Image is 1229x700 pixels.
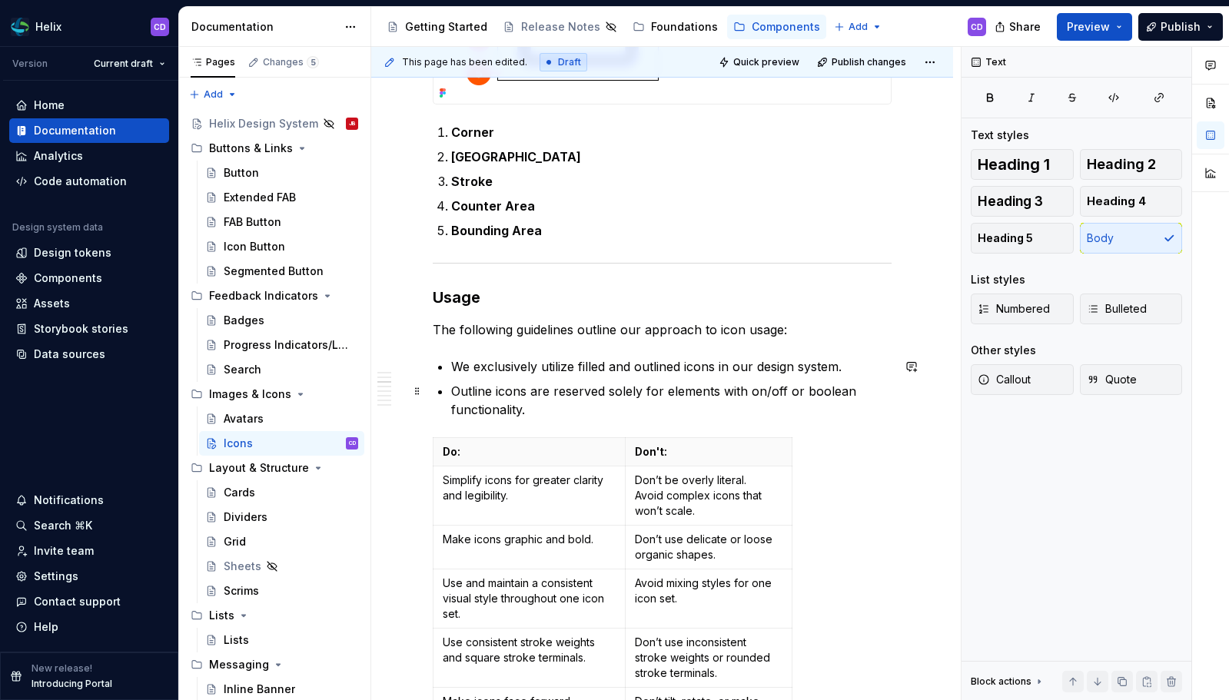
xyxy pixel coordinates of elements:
[349,116,356,131] div: JB
[971,186,1074,217] button: Heading 3
[199,431,364,456] a: IconsCD
[34,347,105,362] div: Data sources
[12,58,48,70] div: Version
[224,264,324,279] div: Segmented Button
[402,56,527,68] span: This page has been edited.
[849,21,868,33] span: Add
[971,343,1036,358] div: Other styles
[451,124,494,140] strong: Corner
[9,241,169,265] a: Design tokens
[971,223,1074,254] button: Heading 5
[199,579,364,603] a: Scrims
[1161,19,1201,35] span: Publish
[9,144,169,168] a: Analytics
[9,564,169,589] a: Settings
[1009,19,1041,35] span: Share
[34,123,116,138] div: Documentation
[184,284,364,308] div: Feedback Indicators
[199,308,364,333] a: Badges
[34,98,65,113] div: Home
[199,210,364,234] a: FAB Button
[451,382,892,419] p: Outline icons are reserved solely for elements with on/off or boolean functionality.
[971,21,983,33] div: CD
[184,652,364,677] div: Messaging
[9,317,169,341] a: Storybook stories
[224,190,296,205] div: Extended FAB
[9,615,169,639] button: Help
[224,509,267,525] div: Dividers
[521,19,600,35] div: Release Notes
[199,161,364,185] a: Button
[635,445,667,458] strong: Don't:
[224,362,261,377] div: Search
[34,569,78,584] div: Settings
[199,333,364,357] a: Progress Indicators/Loaders
[1080,364,1183,395] button: Quote
[184,136,364,161] div: Buttons & Links
[451,149,581,164] strong: [GEOGRAPHIC_DATA]
[199,628,364,652] a: Lists
[209,460,309,476] div: Layout & Structure
[34,321,128,337] div: Storybook stories
[209,141,293,156] div: Buttons & Links
[263,56,319,68] div: Changes
[199,554,364,579] a: Sheets
[204,88,223,101] span: Add
[9,488,169,513] button: Notifications
[224,534,246,549] div: Grid
[978,301,1050,317] span: Numbered
[184,603,364,628] div: Lists
[184,84,242,105] button: Add
[94,58,153,70] span: Current draft
[11,18,29,36] img: f6f21888-ac52-4431-a6ea-009a12e2bf23.png
[154,21,166,33] div: CD
[971,272,1025,287] div: List styles
[9,513,169,538] button: Search ⌘K
[224,214,281,230] div: FAB Button
[635,576,782,606] p: Avoid mixing styles for one icon set.
[34,543,94,559] div: Invite team
[1067,19,1110,35] span: Preview
[34,493,104,508] div: Notifications
[978,231,1033,246] span: Heading 5
[380,15,493,39] a: Getting Started
[9,291,169,316] a: Assets
[224,682,295,697] div: Inline Banner
[433,320,892,339] p: The following guidelines outline our approach to icon usage:
[971,671,1045,692] div: Block actions
[1080,149,1183,180] button: Heading 2
[209,288,318,304] div: Feedback Indicators
[651,19,718,35] div: Foundations
[497,15,623,39] a: Release Notes
[971,128,1029,143] div: Text styles
[971,149,1074,180] button: Heading 1
[199,529,364,554] a: Grid
[209,116,318,131] div: Helix Design System
[224,165,259,181] div: Button
[626,15,724,39] a: Foundations
[733,56,799,68] span: Quick preview
[451,357,892,376] p: We exclusively utilize filled and outlined icons in our design system.
[1057,13,1132,41] button: Preview
[224,411,264,426] div: Avatars
[1087,301,1147,317] span: Bulleted
[635,635,782,681] p: Don’t use inconsistent stroke weights or rounded stroke terminals.
[380,12,826,42] div: Page tree
[209,386,291,402] div: Images & Icons
[9,266,169,290] a: Components
[1087,194,1146,209] span: Heading 4
[199,185,364,210] a: Extended FAB
[978,372,1031,387] span: Callout
[224,632,249,648] div: Lists
[9,93,169,118] a: Home
[199,505,364,529] a: Dividers
[35,19,61,35] div: Helix
[199,406,364,431] a: Avatars
[191,19,337,35] div: Documentation
[451,198,535,214] strong: Counter Area
[34,245,111,260] div: Design tokens
[443,635,616,665] p: Use consistent stroke weights and square stroke terminals.
[978,157,1050,172] span: Heading 1
[9,539,169,563] a: Invite team
[714,51,806,73] button: Quick preview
